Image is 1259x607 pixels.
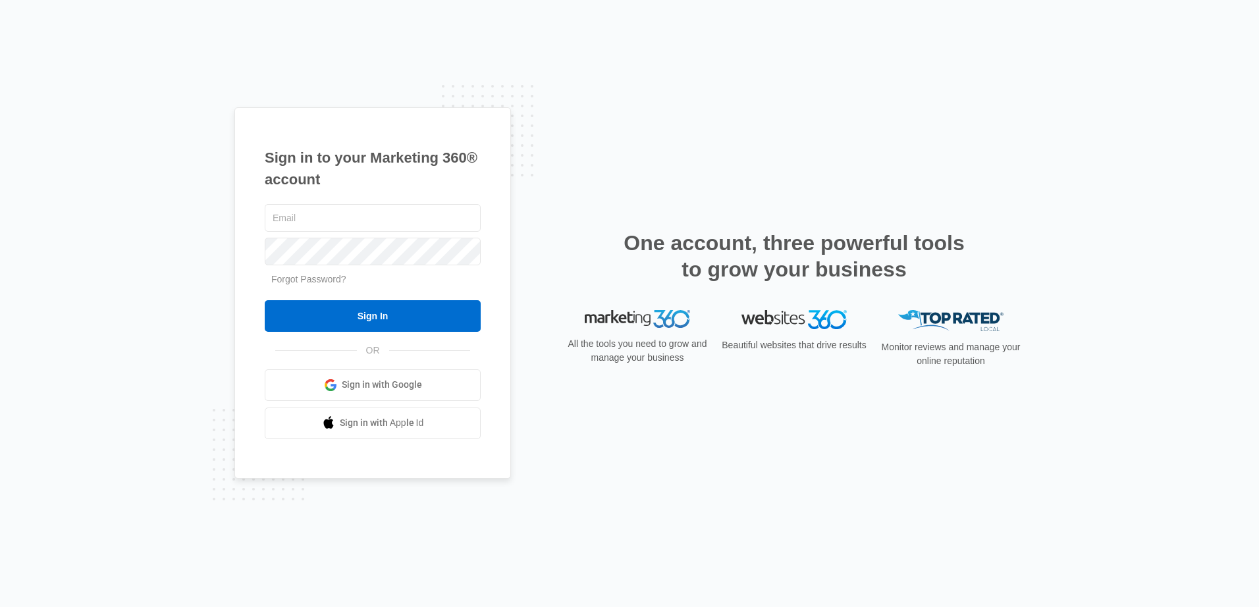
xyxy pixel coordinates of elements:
[265,369,481,401] a: Sign in with Google
[620,230,969,282] h2: One account, three powerful tools to grow your business
[265,408,481,439] a: Sign in with Apple Id
[585,310,690,329] img: Marketing 360
[271,274,346,284] a: Forgot Password?
[265,300,481,332] input: Sign In
[877,340,1025,368] p: Monitor reviews and manage your online reputation
[357,344,389,357] span: OR
[340,416,424,430] span: Sign in with Apple Id
[342,378,422,392] span: Sign in with Google
[265,147,481,190] h1: Sign in to your Marketing 360® account
[720,338,868,352] p: Beautiful websites that drive results
[265,204,481,232] input: Email
[564,337,711,365] p: All the tools you need to grow and manage your business
[898,310,1004,332] img: Top Rated Local
[741,310,847,329] img: Websites 360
